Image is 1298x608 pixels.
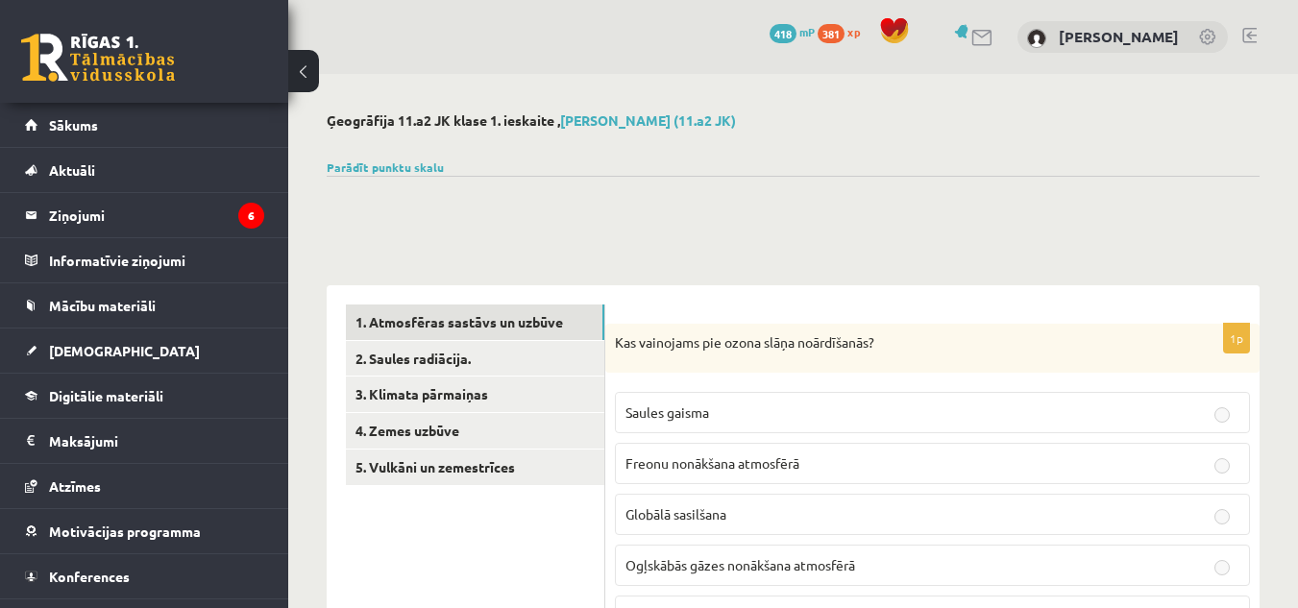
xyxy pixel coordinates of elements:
input: Globālā sasilšana [1214,509,1230,524]
span: Ogļskābās gāzes nonākšana atmosfērā [625,556,855,573]
span: 381 [818,24,845,43]
input: Freonu nonākšana atmosfērā [1214,458,1230,474]
span: Mācību materiāli [49,297,156,314]
span: Sākums [49,116,98,134]
a: Atzīmes [25,464,264,508]
span: Konferences [49,568,130,585]
span: Motivācijas programma [49,523,201,540]
a: 2. Saules radiācija. [346,341,604,377]
a: 3. Klimata pārmaiņas [346,377,604,412]
span: Aktuāli [49,161,95,179]
i: 6 [238,203,264,229]
a: [DEMOGRAPHIC_DATA] [25,328,264,373]
span: Globālā sasilšana [625,505,726,523]
a: Rīgas 1. Tālmācības vidusskola [21,34,175,82]
legend: Informatīvie ziņojumi [49,238,264,282]
a: 381 xp [818,24,869,39]
input: Ogļskābās gāzes nonākšana atmosfērā [1214,560,1230,575]
a: 1. Atmosfēras sastāvs un uzbūve [346,304,604,340]
a: 5. Vulkāni un zemestrīces [346,450,604,485]
legend: Ziņojumi [49,193,264,237]
a: [PERSON_NAME] [1059,27,1179,46]
span: mP [799,24,815,39]
span: Atzīmes [49,477,101,495]
a: Sākums [25,103,264,147]
span: [DEMOGRAPHIC_DATA] [49,342,200,359]
a: Digitālie materiāli [25,374,264,418]
a: [PERSON_NAME] (11.a2 JK) [560,111,736,129]
a: Ziņojumi6 [25,193,264,237]
input: Saules gaisma [1214,407,1230,423]
a: 4. Zemes uzbūve [346,413,604,449]
a: Informatīvie ziņojumi [25,238,264,282]
a: Mācību materiāli [25,283,264,328]
legend: Maksājumi [49,419,264,463]
img: Anastasija Pozņakova [1027,29,1046,48]
a: Parādīt punktu skalu [327,159,444,175]
a: Konferences [25,554,264,598]
a: Maksājumi [25,419,264,463]
a: 418 mP [770,24,815,39]
p: 1p [1223,323,1250,353]
a: Aktuāli [25,148,264,192]
span: Digitālie materiāli [49,387,163,404]
span: 418 [770,24,796,43]
h2: Ģeogrāfija 11.a2 JK klase 1. ieskaite , [327,112,1260,129]
a: Motivācijas programma [25,509,264,553]
p: Kas vainojams pie ozona slāņa noārdīšanās? [615,333,1154,353]
span: Saules gaisma [625,403,709,421]
span: xp [847,24,860,39]
span: Freonu nonākšana atmosfērā [625,454,799,472]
